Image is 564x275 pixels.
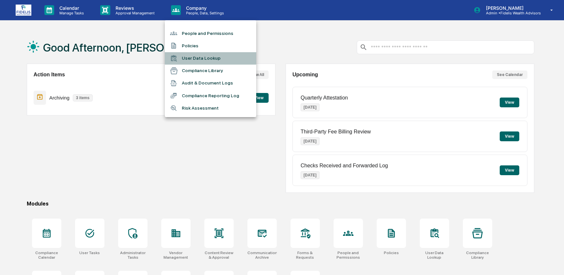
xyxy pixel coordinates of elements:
[165,65,256,77] li: Compliance Library
[165,102,256,114] li: Risk Assessment
[165,39,256,52] li: Policies
[165,77,256,89] li: Audit & Document Logs
[165,52,256,65] li: User Data Lookup
[165,27,256,39] li: People and Permissions
[165,89,256,102] li: Compliance Reporting Log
